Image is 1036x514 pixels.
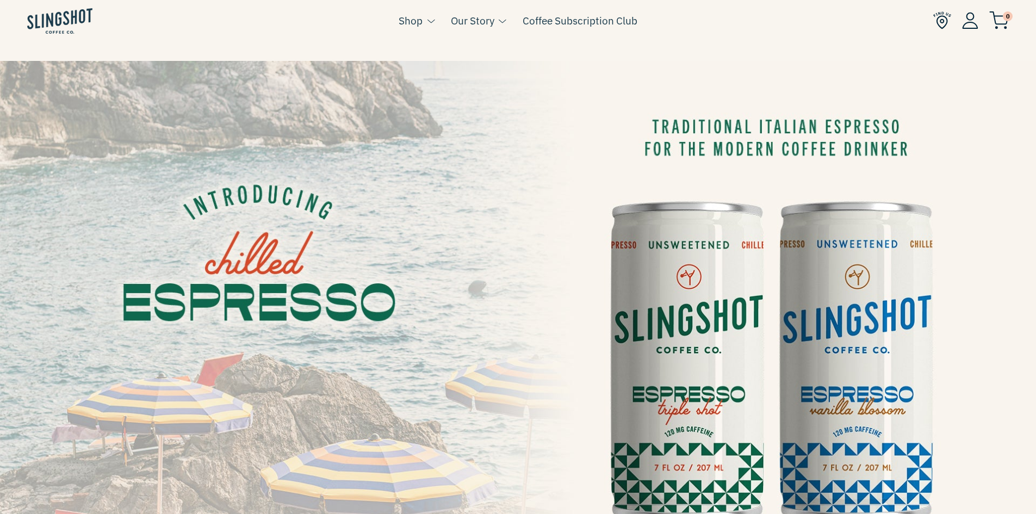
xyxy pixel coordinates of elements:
a: 0 [989,14,1009,27]
a: Coffee Subscription Club [523,13,637,29]
a: Our Story [451,13,494,29]
span: 0 [1003,11,1013,21]
img: cart [989,11,1009,29]
img: Find Us [933,11,951,29]
a: Shop [399,13,423,29]
img: Account [962,12,978,29]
